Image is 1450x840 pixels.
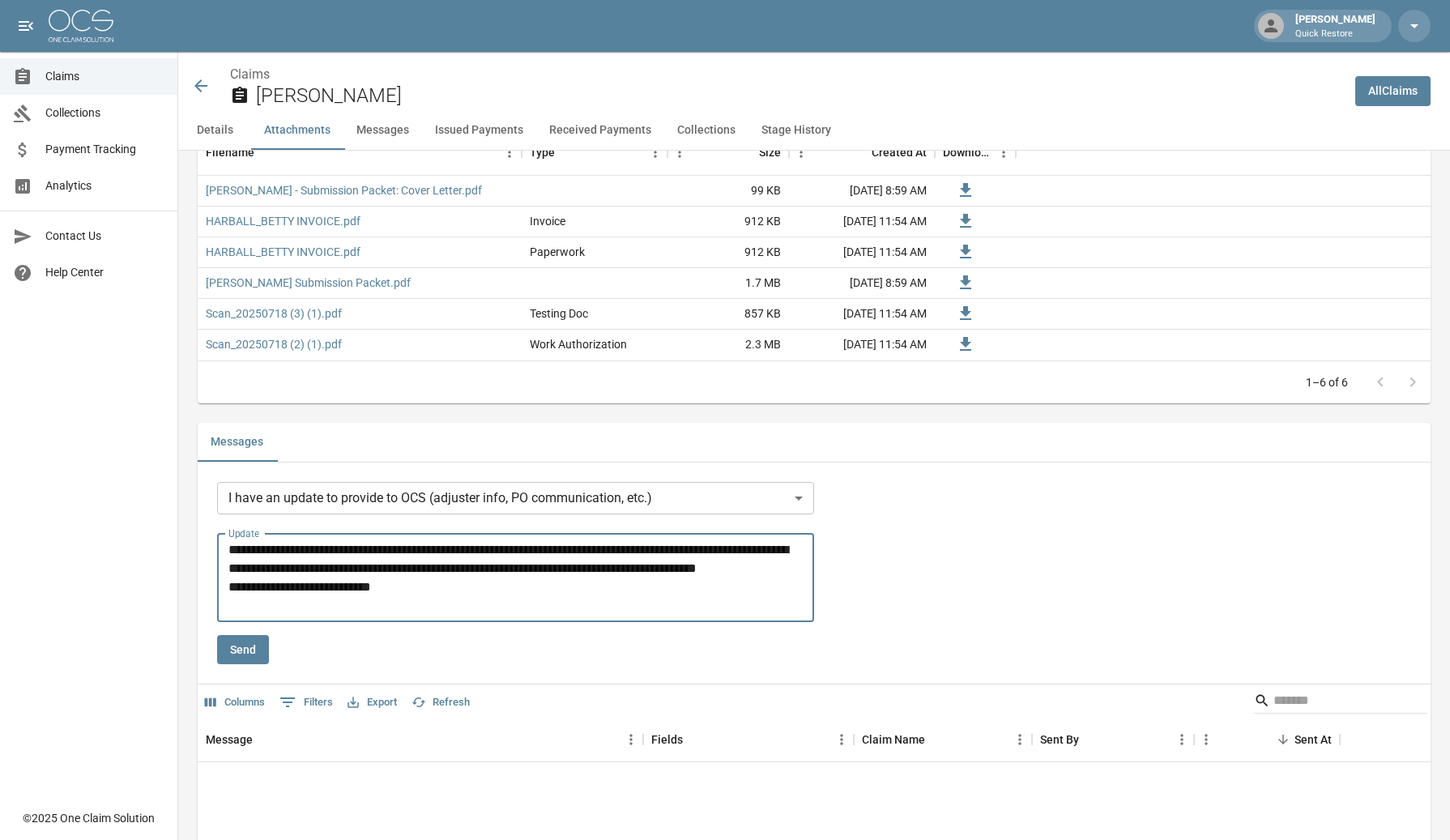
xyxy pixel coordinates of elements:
div: related-list tabs [198,423,1431,462]
a: Scan_20250718 (2) (1).pdf [206,336,342,352]
div: Size [667,130,789,175]
div: 912 KB [667,237,789,268]
div: 1.7 MB [667,268,789,299]
div: Download [935,130,1016,175]
div: Fields [651,717,683,762]
div: Fields [643,717,854,762]
button: Menu [643,140,667,164]
button: open drawer [10,10,42,42]
button: Collections [664,111,748,150]
span: Contact Us [45,228,164,245]
div: [DATE] 11:54 AM [789,207,935,237]
div: Created At [872,130,927,175]
span: Collections [45,104,164,122]
a: HARBALL_BETTY INVOICE.pdf [206,213,360,229]
div: [DATE] 11:54 AM [789,330,935,360]
p: Quick Restore [1295,28,1375,41]
button: Send [217,635,269,665]
button: Menu [1194,727,1218,752]
div: Sent At [1194,717,1340,762]
span: Payment Tracking [45,141,164,158]
div: [DATE] 8:59 AM [789,268,935,299]
button: Messages [198,423,276,462]
button: Attachments [251,111,343,150]
button: Details [178,111,251,150]
button: Menu [789,140,813,164]
div: © 2025 One Claim Solution [23,810,155,826]
div: Claim Name [862,717,925,762]
button: Show filters [275,689,337,715]
a: Scan_20250718 (3) (1).pdf [206,305,342,322]
div: [PERSON_NAME] [1289,11,1382,41]
div: Sent By [1032,717,1194,762]
div: Testing Doc [530,305,588,322]
div: 2.3 MB [667,330,789,360]
button: Export [343,690,401,715]
h2: [PERSON_NAME] [256,84,1342,108]
div: Download [943,130,992,175]
div: Created At [789,130,935,175]
nav: breadcrumb [230,65,1342,84]
a: HARBALL_BETTY INVOICE.pdf [206,244,360,260]
div: Size [759,130,781,175]
div: Work Authorization [530,336,627,352]
div: Message [198,717,643,762]
a: Claims [230,66,270,82]
button: Menu [829,727,854,752]
button: Menu [619,727,643,752]
div: Claim Name [854,717,1032,762]
span: Analytics [45,177,164,194]
div: [DATE] 11:54 AM [789,237,935,268]
div: Sent At [1294,717,1332,762]
div: Search [1254,688,1427,717]
div: 99 KB [667,176,789,207]
div: I have an update to provide to OCS (adjuster info, PO communication, etc.) [217,482,814,514]
div: Message [206,717,253,762]
div: [DATE] 11:54 AM [789,299,935,330]
p: 1–6 of 6 [1306,374,1348,390]
div: Invoice [530,213,565,229]
a: [PERSON_NAME] - Submission Packet: Cover Letter.pdf [206,182,482,198]
button: Select columns [201,690,269,715]
div: anchor tabs [178,111,1450,150]
button: Menu [1170,727,1194,752]
button: Sort [1079,728,1102,751]
span: Help Center [45,264,164,281]
div: [DATE] 8:59 AM [789,176,935,207]
button: Issued Payments [422,111,536,150]
div: 912 KB [667,207,789,237]
img: ocs-logo-white-transparent.png [49,10,113,42]
button: Menu [497,140,522,164]
div: Paperwork [530,244,585,260]
button: Menu [992,140,1016,164]
button: Sort [925,728,948,751]
span: Claims [45,68,164,85]
button: Menu [1008,727,1032,752]
button: Sort [253,728,275,751]
button: Refresh [407,690,474,715]
button: Sort [683,728,706,751]
label: Update [228,527,259,540]
button: Sort [1272,728,1294,751]
a: AllClaims [1355,76,1431,106]
a: [PERSON_NAME] Submission Packet.pdf [206,275,411,291]
button: Received Payments [536,111,664,150]
div: 857 KB [667,299,789,330]
button: Stage History [748,111,844,150]
div: Type [530,130,555,175]
button: Menu [667,140,692,164]
div: Filename [206,130,254,175]
div: Type [522,130,667,175]
div: Filename [198,130,522,175]
div: Sent By [1040,717,1079,762]
button: Messages [343,111,422,150]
